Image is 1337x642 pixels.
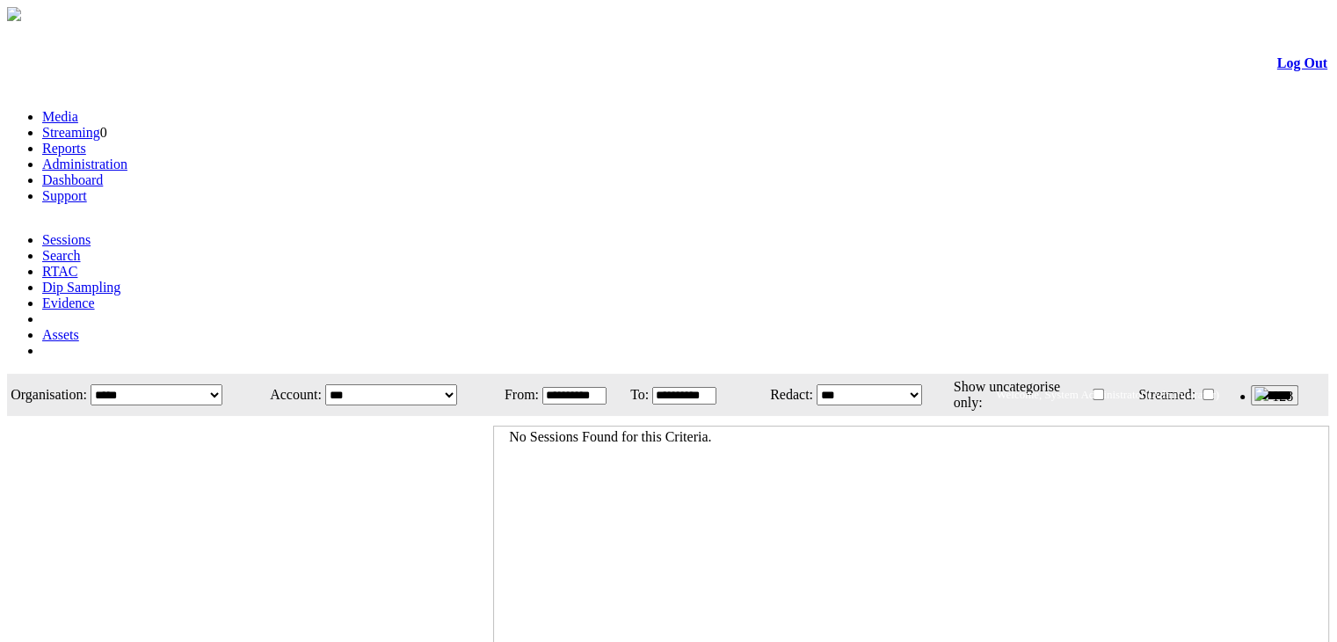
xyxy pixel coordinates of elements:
[1277,55,1327,70] a: Log Out
[954,379,1060,410] span: Show uncategorise only:
[42,280,120,295] a: Dip Sampling
[495,376,540,414] td: From:
[42,295,95,310] a: Evidence
[42,232,91,247] a: Sessions
[42,264,77,279] a: RTAC
[42,248,81,263] a: Search
[42,141,86,156] a: Reports
[42,109,78,124] a: Media
[9,376,88,414] td: Organisation:
[625,376,650,414] td: To:
[42,157,127,171] a: Administration
[42,125,100,140] a: Streaming
[735,376,814,414] td: Redact:
[1272,389,1293,404] span: 128
[42,188,87,203] a: Support
[42,172,103,187] a: Dashboard
[100,125,107,140] span: 0
[7,7,21,21] img: arrow-3.png
[1254,387,1268,401] img: bell25.png
[509,429,711,444] span: No Sessions Found for this Criteria.
[42,327,79,342] a: Assets
[257,376,323,414] td: Account:
[996,388,1219,401] span: Welcome, System Administrator (Administrator)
